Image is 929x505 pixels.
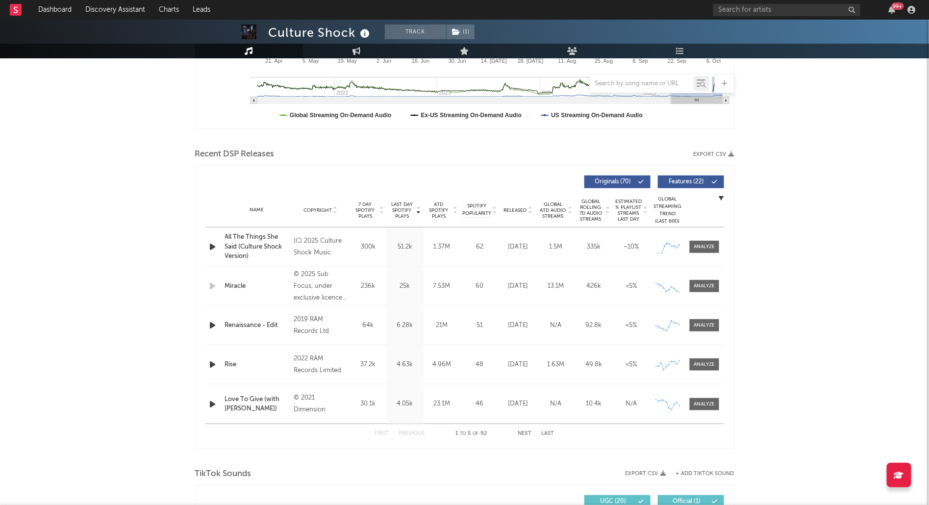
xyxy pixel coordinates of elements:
div: 4.96M [426,360,458,370]
div: 4.05k [389,399,421,409]
span: Global Rolling 7D Audio Streams [577,199,604,222]
text: 16. Jun [411,58,429,64]
div: 51 [463,321,497,330]
div: [DATE] [502,399,535,409]
div: 2022 RAM Records Limited [294,353,347,377]
button: Features(22) [658,176,724,188]
button: Next [518,431,532,436]
span: 7 Day Spotify Plays [352,202,378,219]
text: 30. Jun [448,58,466,64]
a: Love To Give (with [PERSON_NAME]) [225,395,289,414]
button: Last [542,431,554,436]
div: 21M [426,321,458,330]
a: Miracle [225,281,289,291]
div: 99 + [892,2,904,10]
text: 19. May [337,58,357,64]
text: Global Streaming On-Demand Audio [290,112,392,119]
div: 1.37M [426,242,458,252]
div: 37.2k [352,360,384,370]
text: 6. Oct [706,58,721,64]
span: Features ( 22 ) [664,179,709,185]
button: Export CSV [694,151,734,157]
button: Previous [399,431,425,436]
span: Last Day Spotify Plays [389,202,415,219]
div: 335k [577,242,610,252]
text: 14. [DATE] [481,58,507,64]
div: 23.1M [426,399,458,409]
a: Renaissance - Edit [225,321,289,330]
button: Track [385,25,446,39]
div: 51.2k [389,242,421,252]
button: First [375,431,389,436]
div: 236k [352,281,384,291]
text: US Streaming On-Demand Audio [551,112,643,119]
div: Culture Shock [269,25,373,41]
div: 1.63M [540,360,573,370]
div: 1.5M [540,242,573,252]
div: [DATE] [502,281,535,291]
span: Copyright [303,207,332,213]
div: 13.1M [540,281,573,291]
div: N/A [615,399,648,409]
div: <5% [615,281,648,291]
span: Spotify Popularity [462,202,491,217]
div: 64k [352,321,384,330]
div: 48 [463,360,497,370]
text: 22. Sep [668,58,686,64]
div: ~ 10 % [615,242,648,252]
div: N/A [540,321,573,330]
a: Rise [225,360,289,370]
text: 25. Aug [595,58,613,64]
div: <5% [615,321,648,330]
div: © 2021 Dimension [294,392,347,416]
text: 21. Apr [265,58,282,64]
text: 11. Aug [558,58,576,64]
span: ( 1 ) [446,25,475,39]
button: Originals(70) [584,176,651,188]
text: 2. Jun [377,58,391,64]
div: (C) 2025 Culture Shock Music [294,235,347,259]
span: UGC ( 20 ) [591,499,636,505]
div: 92.8k [577,321,610,330]
div: 426k [577,281,610,291]
span: TikTok Sounds [195,468,251,480]
div: 46 [463,399,497,409]
button: 99+ [889,6,896,14]
span: Official ( 1 ) [664,499,709,505]
text: Ex-US Streaming On-Demand Audio [421,112,522,119]
div: 7.53M [426,281,458,291]
div: 10.4k [577,399,610,409]
div: [DATE] [502,321,535,330]
div: [DATE] [502,242,535,252]
div: 25k [389,281,421,291]
text: 5. May [302,58,319,64]
span: Recent DSP Releases [195,149,275,160]
div: 62 [463,242,497,252]
span: Originals ( 70 ) [591,179,636,185]
div: Global Streaming Trend (Last 60D) [653,196,682,225]
button: (1) [447,25,475,39]
button: Export CSV [626,471,666,477]
span: Global ATD Audio Streams [540,202,567,219]
input: Search by song name or URL [590,80,694,88]
a: All The Things She Said (Culture Shock Version) [225,232,289,261]
text: 28. [DATE] [517,58,543,64]
div: © 2025 Sub Focus, under exclusive licence to Universal Music Operations Limited [294,269,347,304]
div: Name [225,206,289,214]
div: 300k [352,242,384,252]
div: 60 [463,281,497,291]
span: Estimated % Playlist Streams Last Day [615,199,642,222]
div: 30.1k [352,399,384,409]
span: ATD Spotify Plays [426,202,452,219]
button: + Add TikTok Sound [676,471,734,477]
span: to [460,431,466,436]
div: <5% [615,360,648,370]
button: + Add TikTok Sound [666,471,734,477]
input: Search for artists [713,4,860,16]
div: 49.8k [577,360,610,370]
